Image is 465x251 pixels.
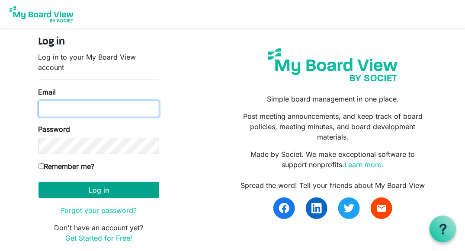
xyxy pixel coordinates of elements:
a: email [371,197,392,219]
button: Log in [38,182,159,198]
a: Learn more. [344,160,384,169]
img: facebook.svg [279,203,289,213]
div: Spread the word! Tell your friends about My Board View [239,180,427,191]
a: Forgot your password? [61,206,137,215]
p: Post meeting announcements, and keep track of board policies, meeting minutes, and board developm... [239,111,427,142]
img: My Board View Logo [7,3,76,25]
input: Remember me? [38,163,44,169]
p: Don't have an account yet? [38,222,159,243]
img: my-board-view-societ.svg [263,43,404,87]
label: Password [38,124,71,134]
p: Log in to your My Board View account [38,52,159,73]
label: Remember me? [38,161,95,172]
label: Email [38,87,56,97]
a: Get Started for Free! [65,234,132,242]
p: Made by Societ. We make exceptional software to support nonprofits. [239,149,427,170]
img: twitter.svg [344,203,354,213]
span: email [376,203,387,213]
h4: Log in [38,36,159,48]
p: Simple board management in one place. [239,94,427,104]
img: linkedin.svg [311,203,322,213]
